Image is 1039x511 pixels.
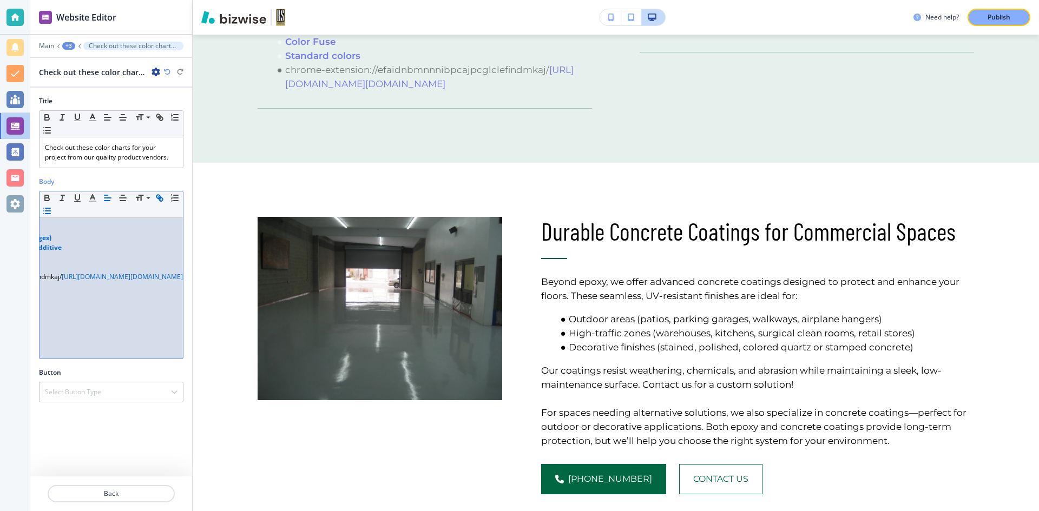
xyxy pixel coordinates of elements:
h2: Body [39,177,54,187]
h4: Select Button Type [45,387,101,397]
button: +3 [62,42,75,50]
h2: Website Editor [56,11,116,24]
p: Check out these color charts for your project from our quality product vendors. [89,42,178,50]
a: Color Fuse [285,36,336,47]
span: contact us [693,473,748,486]
a: [URL][DOMAIN_NAME][DOMAIN_NAME] [62,272,183,281]
li: chrome-extension://efaidnbmnnnibpcajpcglclefindmkaj/ [272,63,593,91]
li: Outdoor areas (patios, parking garages, walkways, airplane hangers) [555,312,974,326]
img: afbd8f7c518c6cbacfedd693fbde3d05.webp [258,217,502,400]
button: Back [48,485,175,502]
p: Our coatings resist weathering, chemicals, and abrasion while maintaining a sleek, low-maintenanc... [541,363,975,391]
button: contact us [679,464,762,494]
h3: Need help? [925,12,959,22]
h2: Button [39,368,61,377]
p: Publish [988,12,1010,22]
h2: Check out these color charts for your project from our quality product vendors. [39,67,147,78]
span: [PHONE_NUMBER] [568,473,652,486]
li: High-traffic zones (warehouses, kitchens, surgical clean rooms, retail stores) [555,326,974,340]
li: Decorative finishes (stained, polished, colored quartz or stamped concrete) [555,340,974,354]
p: Durable Concrete Coatings for Commercial Spaces [541,217,975,245]
p: Beyond epoxy, we offer advanced concrete coatings designed to protect and enhance your floors. Th... [541,275,975,303]
button: Publish [968,9,1030,26]
img: Bizwise Logo [201,11,266,24]
a: [PHONE_NUMBER] [541,464,666,494]
img: editor icon [39,11,52,24]
button: Check out these color charts for your project from our quality product vendors. [83,42,183,50]
img: Your Logo [276,9,285,26]
button: Main [39,42,54,50]
p: Back [49,489,174,499]
p: For spaces needing alternative solutions, we also specialize in concrete coatings—perfect for out... [541,406,975,448]
a: Standard colors [285,50,360,61]
h2: Title [39,96,52,106]
p: Check out these color charts for your project from our quality product vendors. [45,143,177,162]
